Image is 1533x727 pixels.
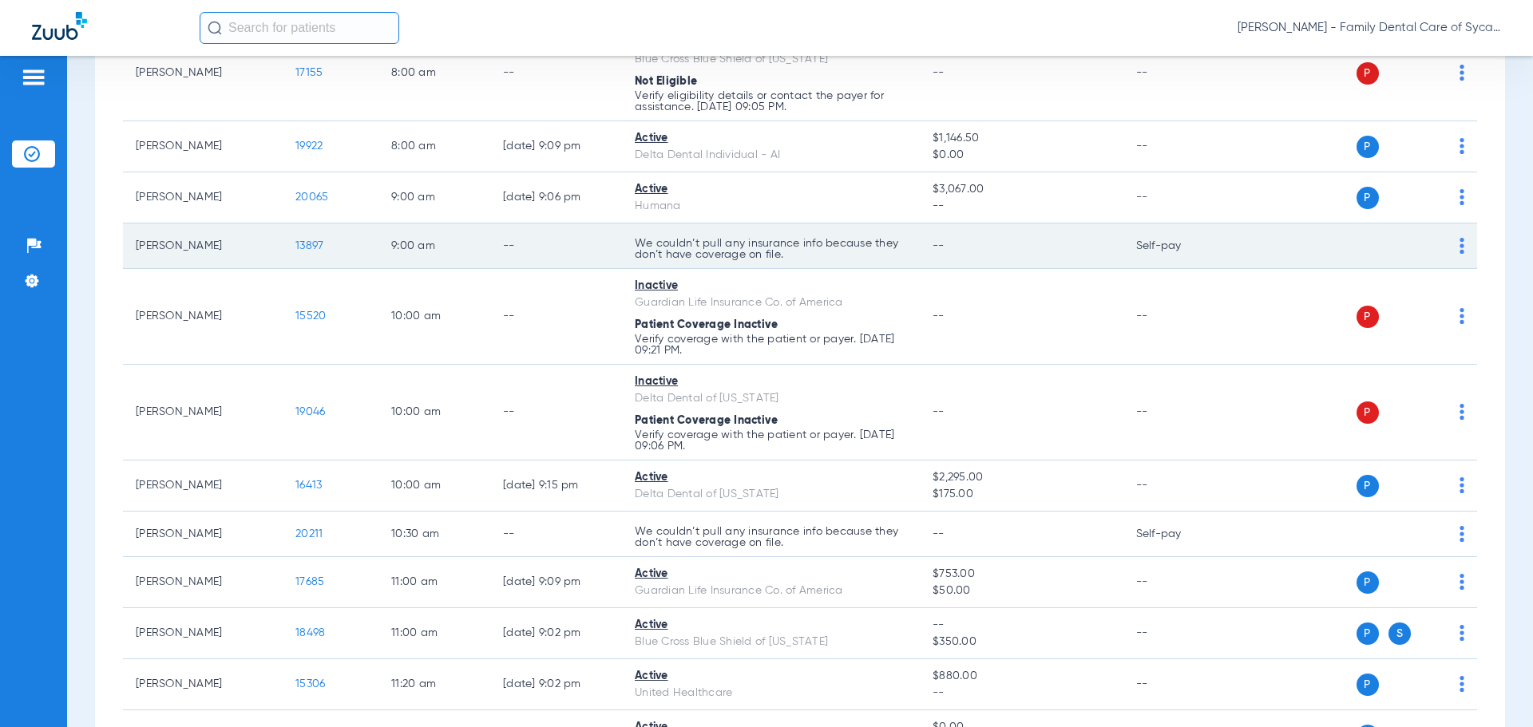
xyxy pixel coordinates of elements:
span: P [1357,401,1379,424]
div: Inactive [635,373,907,390]
p: We couldn’t pull any insurance info because they don’t have coverage on file. [635,238,907,260]
td: -- [1123,460,1231,512]
span: Patient Coverage Inactive [635,319,778,330]
span: Patient Coverage Inactive [635,415,778,426]
img: group-dot-blue.svg [1460,308,1464,324]
td: 8:00 AM [378,26,490,121]
div: Active [635,566,907,583]
img: group-dot-blue.svg [1460,526,1464,542]
td: Self-pay [1123,223,1231,269]
td: [PERSON_NAME] [123,608,283,659]
span: -- [933,528,945,539]
td: 9:00 AM [378,172,490,223]
td: 8:00 AM [378,121,490,172]
div: Active [635,668,907,685]
td: -- [1123,269,1231,365]
td: -- [490,512,622,557]
span: $2,295.00 [933,469,1110,486]
td: [DATE] 9:09 PM [490,557,622,608]
span: -- [933,310,945,322]
span: $1,146.50 [933,130,1110,147]
div: Guardian Life Insurance Co. of America [635,294,907,311]
div: Delta Dental of [US_STATE] [635,390,907,407]
img: group-dot-blue.svg [1460,574,1464,590]
div: United Healthcare [635,685,907,701]
td: [PERSON_NAME] [123,460,283,512]
span: -- [933,685,1110,701]
span: -- [933,67,945,78]
span: $50.00 [933,583,1110,599]
span: -- [933,198,1110,215]
td: [PERSON_NAME] [123,365,283,460]
p: Verify coverage with the patient or payer. [DATE] 09:06 PM. [635,429,907,452]
td: [PERSON_NAME] [123,512,283,557]
span: -- [933,406,945,417]
td: 10:00 AM [378,365,490,460]
td: [PERSON_NAME] [123,26,283,121]
img: group-dot-blue.svg [1460,238,1464,254]
td: -- [1123,172,1231,223]
span: S [1388,622,1411,645]
div: Delta Dental of [US_STATE] [635,486,907,503]
td: 9:00 AM [378,223,490,269]
span: $3,067.00 [933,181,1110,198]
span: P [1357,674,1379,696]
span: P [1357,475,1379,497]
span: 17155 [295,67,323,78]
div: Guardian Life Insurance Co. of America [635,583,907,599]
td: -- [490,223,622,269]
span: 15520 [295,310,326,322]
td: [PERSON_NAME] [123,172,283,223]
td: 10:00 AM [378,269,490,365]
td: 10:00 AM [378,460,490,512]
div: Active [635,469,907,486]
span: 19046 [295,406,325,417]
span: P [1357,62,1379,85]
span: $175.00 [933,486,1110,503]
div: Blue Cross Blue Shield of [US_STATE] [635,634,907,650]
img: group-dot-blue.svg [1460,676,1464,692]
div: Inactive [635,278,907,294]
td: [PERSON_NAME] [123,223,283,269]
td: Self-pay [1123,512,1231,557]
div: Delta Dental Individual - AI [635,147,907,164]
td: -- [490,269,622,365]
img: group-dot-blue.svg [1460,477,1464,493]
img: group-dot-blue.svg [1460,189,1464,205]
td: 11:00 AM [378,608,490,659]
img: group-dot-blue.svg [1460,65,1464,81]
div: Active [635,181,907,198]
td: -- [1123,365,1231,460]
td: [DATE] 9:15 PM [490,460,622,512]
div: Blue Cross Blue Shield of [US_STATE] [635,51,907,68]
td: [DATE] 9:06 PM [490,172,622,223]
td: 11:20 AM [378,659,490,710]
td: [DATE] 9:02 PM [490,608,622,659]
span: 19922 [295,140,323,152]
td: [PERSON_NAME] [123,557,283,608]
span: P [1357,187,1379,209]
span: 17685 [295,576,324,587]
span: $350.00 [933,634,1110,650]
td: [DATE] 9:09 PM [490,121,622,172]
img: Search Icon [208,21,222,35]
input: Search for patients [200,12,399,44]
span: [PERSON_NAME] - Family Dental Care of Sycamore [1238,20,1501,36]
img: group-dot-blue.svg [1460,404,1464,420]
span: -- [933,240,945,251]
span: $0.00 [933,147,1110,164]
span: 18498 [295,627,325,638]
span: -- [933,617,1110,634]
td: -- [490,365,622,460]
span: $880.00 [933,668,1110,685]
p: We couldn’t pull any insurance info because they don’t have coverage on file. [635,526,907,548]
div: Active [635,130,907,147]
td: [DATE] 9:02 PM [490,659,622,710]
img: Zuub Logo [32,12,87,40]
span: Not Eligible [635,76,697,87]
span: P [1357,622,1379,645]
p: Verify eligibility details or contact the payer for assistance. [DATE] 09:05 PM. [635,90,907,113]
img: hamburger-icon [21,68,46,87]
span: $753.00 [933,566,1110,583]
span: 15306 [295,678,325,689]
